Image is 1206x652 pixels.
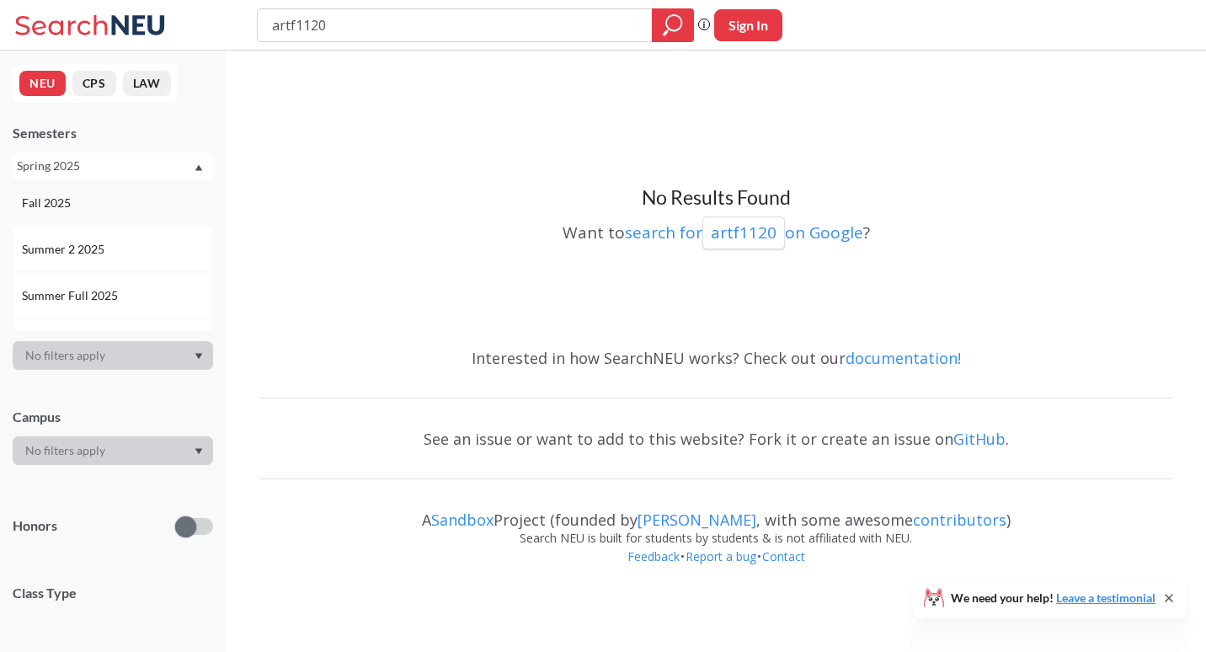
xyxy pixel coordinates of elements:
[195,448,203,455] svg: Dropdown arrow
[13,436,213,465] div: Dropdown arrow
[22,194,74,212] span: Fall 2025
[652,8,694,42] div: magnifying glass
[951,592,1155,604] span: We need your help!
[846,348,961,368] a: documentation!
[19,71,66,96] button: NEU
[259,529,1172,548] div: Search NEU is built for students by students & is not affiliated with NEU.
[953,429,1006,449] a: GitHub
[123,71,171,96] button: LAW
[663,13,683,37] svg: magnifying glass
[625,222,863,243] a: search forartf1120on Google
[1056,591,1155,605] a: Leave a testimonial
[13,341,213,370] div: Dropdown arrow
[761,548,806,564] a: Contact
[913,510,1006,530] a: contributors
[685,548,757,564] a: Report a bug
[22,240,108,259] span: Summer 2 2025
[270,11,640,40] input: Class, professor, course number, "phrase"
[259,495,1172,529] div: A Project (founded by , with some awesome )
[627,548,680,564] a: Feedback
[259,548,1172,591] div: • •
[259,185,1172,211] h3: No Results Found
[195,164,203,171] svg: Dropdown arrow
[259,211,1172,249] div: Want to ?
[17,157,193,175] div: Spring 2025
[13,408,213,426] div: Campus
[431,510,494,530] a: Sandbox
[22,286,121,305] span: Summer Full 2025
[259,334,1172,382] div: Interested in how SearchNEU works? Check out our
[13,152,213,179] div: Spring 2025Dropdown arrowFall 2025Summer 2 2025Summer Full 2025Summer 1 2025Spring 2025Fall 2024S...
[638,510,756,530] a: [PERSON_NAME]
[714,9,782,41] button: Sign In
[72,71,116,96] button: CPS
[13,124,213,142] div: Semesters
[711,222,776,244] p: artf1120
[13,516,57,536] p: Honors
[259,414,1172,463] div: See an issue or want to add to this website? Fork it or create an issue on .
[13,584,213,602] span: Class Type
[195,353,203,360] svg: Dropdown arrow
